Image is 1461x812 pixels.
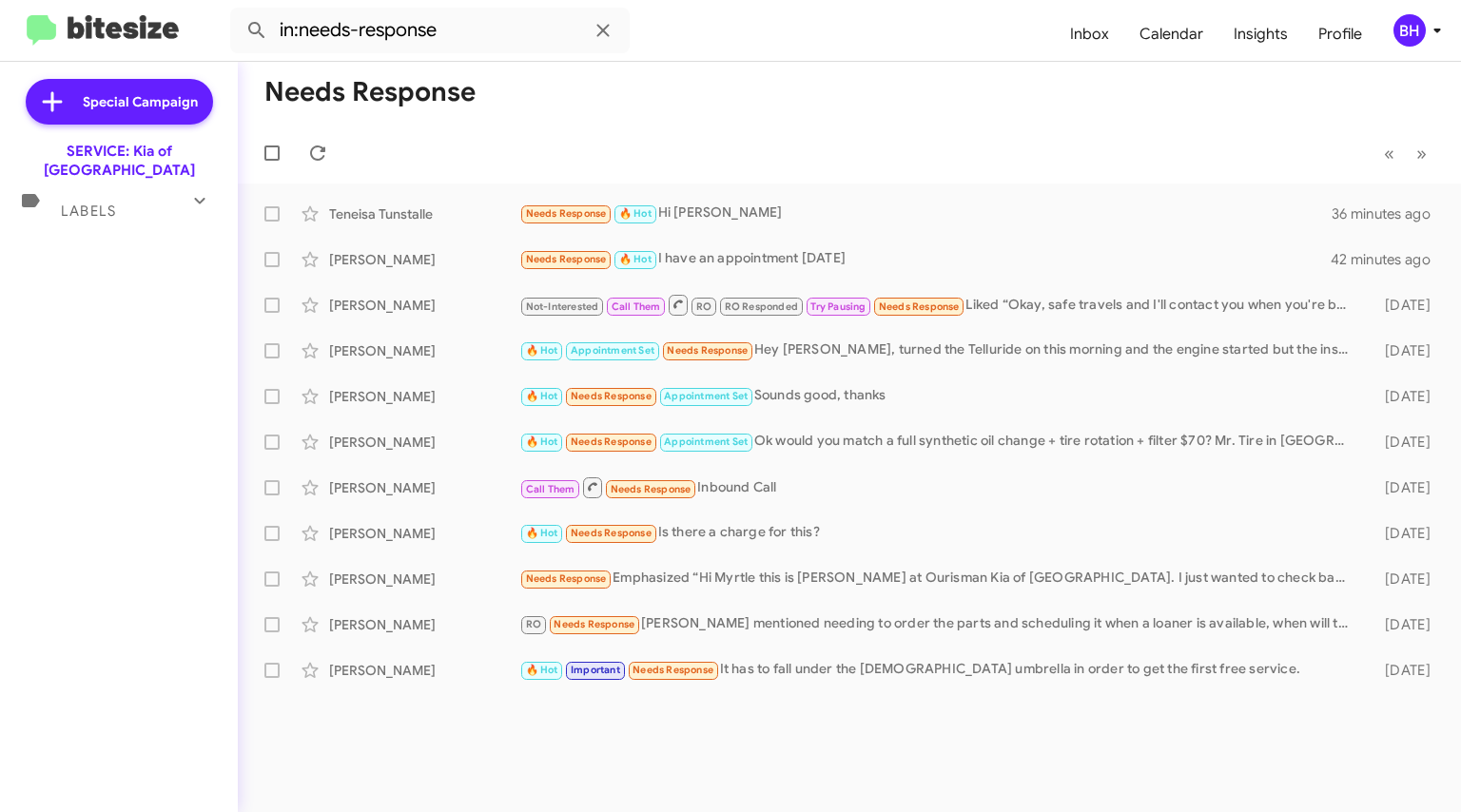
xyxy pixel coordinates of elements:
span: Call Them [526,483,575,495]
span: Try Pausing [810,300,866,313]
h1: Needs Response [264,77,476,107]
div: Hi [PERSON_NAME] [519,203,1332,224]
span: Needs Response [526,253,607,265]
div: [DATE] [1361,570,1446,589]
div: [PERSON_NAME] [329,524,519,543]
div: [DATE] [1361,478,1446,497]
a: Special Campaign [26,79,213,125]
span: Not-Interested [526,300,599,313]
span: Needs Response [633,664,713,676]
span: « [1384,142,1394,165]
button: Previous [1373,134,1406,173]
div: [PERSON_NAME] [329,615,519,634]
span: Appointment Set [571,344,654,357]
div: [DATE] [1361,661,1446,680]
span: Needs Response [571,435,652,448]
span: 🔥 Hot [526,527,558,539]
div: [DATE] [1361,615,1446,634]
a: Profile [1303,7,1377,62]
div: Ok would you match a full synthetic oil change + tire rotation + filter $70? Mr. Tire in [GEOGRAP... [519,431,1361,453]
span: Call Them [612,300,661,313]
div: 36 minutes ago [1332,204,1446,223]
div: Teneisa Tunstalle [329,204,519,223]
a: Insights [1218,7,1303,62]
div: [PERSON_NAME] [329,661,519,680]
span: Needs Response [667,344,748,357]
span: » [1416,142,1427,165]
span: Needs Response [879,300,960,313]
span: 🔥 Hot [619,253,652,265]
div: [DATE] [1361,341,1446,360]
span: 🔥 Hot [526,344,558,357]
div: I have an appointment [DATE] [519,248,1332,270]
div: [PERSON_NAME] [329,296,519,315]
span: 🔥 Hot [526,390,558,402]
a: Calendar [1124,7,1218,62]
span: RO [526,618,541,630]
span: RO [696,300,711,313]
span: Important [571,664,620,676]
div: Sounds good, thanks [519,385,1361,407]
button: BH [1377,14,1440,47]
span: Appointment Set [664,390,748,402]
span: Special Campaign [83,92,198,111]
div: Inbound Call [519,475,1361,499]
div: [DATE] [1361,433,1446,452]
span: Needs Response [526,572,607,585]
div: Liked “Okay, safe travels and I'll contact you when you're back in town.” [519,293,1361,317]
div: [PERSON_NAME] [329,341,519,360]
span: Needs Response [571,390,652,402]
div: [PERSON_NAME] [329,570,519,589]
span: 🔥 Hot [619,207,652,220]
span: 🔥 Hot [526,435,558,448]
span: 🔥 Hot [526,664,558,676]
div: [PERSON_NAME] [329,250,519,269]
span: Needs Response [571,527,652,539]
input: Search [230,8,630,53]
span: RO Responded [725,300,798,313]
div: [DATE] [1361,524,1446,543]
div: Emphasized “Hi Myrtle this is [PERSON_NAME] at Ourisman Kia of [GEOGRAPHIC_DATA]. I just wanted t... [519,568,1361,590]
span: Labels [61,203,116,220]
div: 42 minutes ago [1332,250,1446,269]
span: Appointment Set [664,435,748,448]
div: [DATE] [1361,387,1446,406]
div: [DATE] [1361,296,1446,315]
button: Next [1405,134,1438,173]
div: BH [1393,14,1426,47]
div: [PERSON_NAME] [329,478,519,497]
a: Inbox [1055,7,1124,62]
span: Needs Response [554,618,634,630]
span: Needs Response [526,207,607,220]
div: [PERSON_NAME] [329,387,519,406]
div: It has to fall under the [DEMOGRAPHIC_DATA] umbrella in order to get the first free service. [519,659,1361,681]
span: Needs Response [611,483,692,495]
div: [PERSON_NAME] [329,433,519,452]
nav: Page navigation example [1373,134,1438,173]
div: Is there a charge for this? [519,522,1361,544]
div: Hey [PERSON_NAME], turned the Telluride on this morning and the engine started but the instrument... [519,339,1361,361]
div: [PERSON_NAME] mentioned needing to order the parts and scheduling it when a loaner is available, ... [519,613,1361,635]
